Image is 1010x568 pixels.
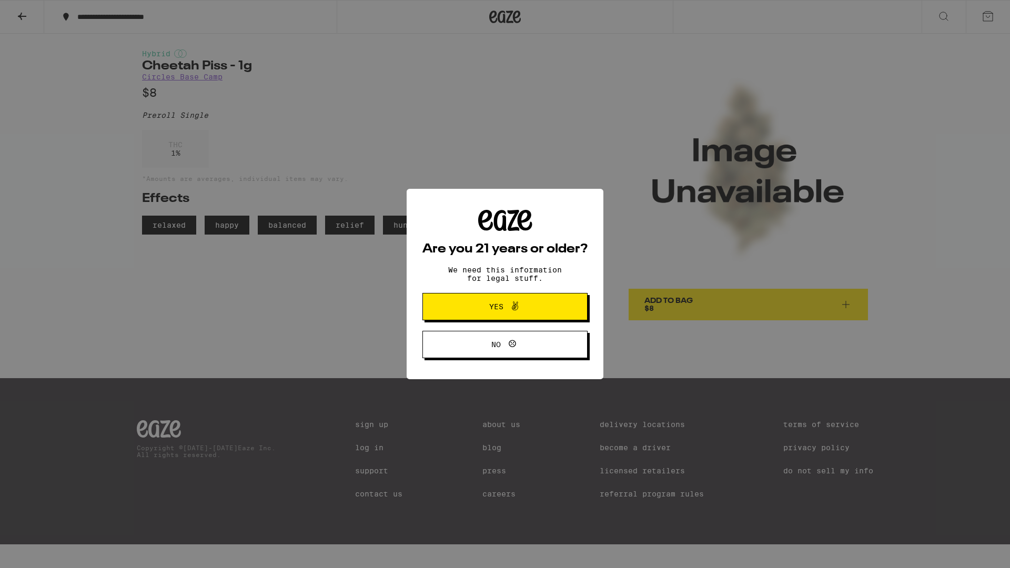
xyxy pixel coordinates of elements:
p: We need this information for legal stuff. [439,266,571,282]
span: Yes [489,303,503,310]
button: Yes [422,293,588,320]
iframe: Opens a widget where you can find more information [944,536,999,563]
span: No [491,341,501,348]
button: No [422,331,588,358]
h2: Are you 21 years or older? [422,243,588,256]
